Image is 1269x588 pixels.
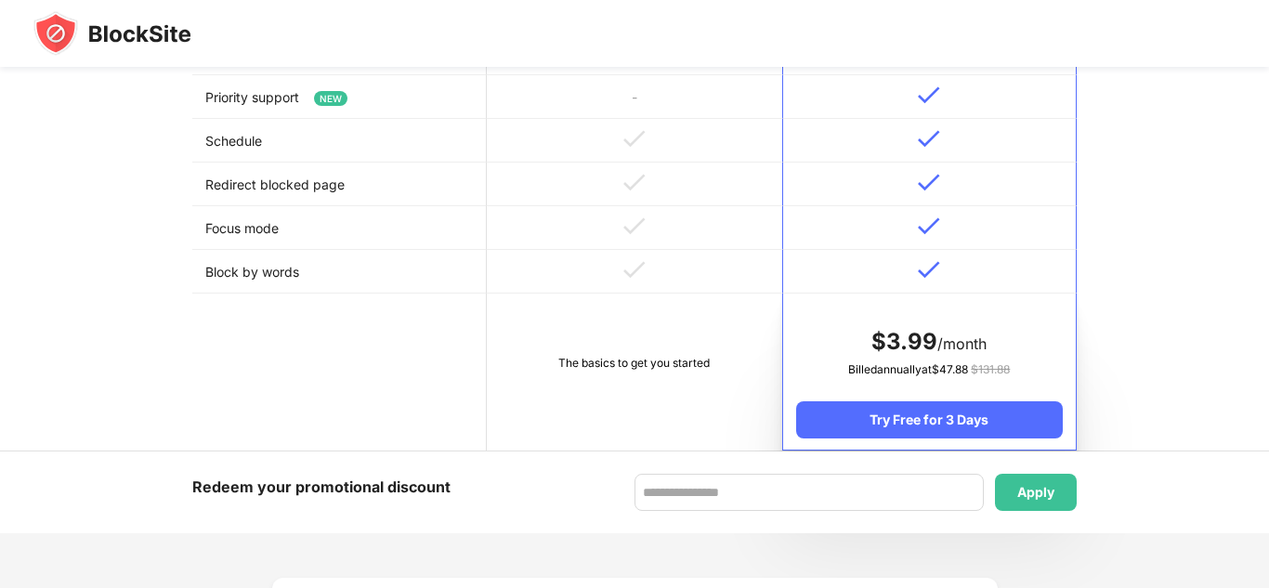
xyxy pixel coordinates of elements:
[623,130,646,148] img: v-grey.svg
[971,362,1010,376] span: $ 131.88
[192,250,487,294] td: Block by words
[314,91,347,106] span: NEW
[623,261,646,279] img: v-grey.svg
[918,217,940,235] img: v-blue.svg
[33,11,191,56] img: blocksite-icon-black.svg
[192,474,451,501] div: Redeem your promotional discount
[487,75,781,119] td: -
[796,401,1063,438] div: Try Free for 3 Days
[192,119,487,163] td: Schedule
[918,86,940,104] img: v-blue.svg
[918,130,940,148] img: v-blue.svg
[796,327,1063,357] div: /month
[192,163,487,206] td: Redirect blocked page
[623,217,646,235] img: v-grey.svg
[1017,485,1054,500] div: Apply
[500,354,768,372] div: The basics to get you started
[192,206,487,250] td: Focus mode
[918,174,940,191] img: v-blue.svg
[871,328,937,355] span: $ 3.99
[192,75,487,119] td: Priority support
[623,174,646,191] img: v-grey.svg
[918,261,940,279] img: v-blue.svg
[796,360,1063,379] div: Billed annually at $ 47.88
